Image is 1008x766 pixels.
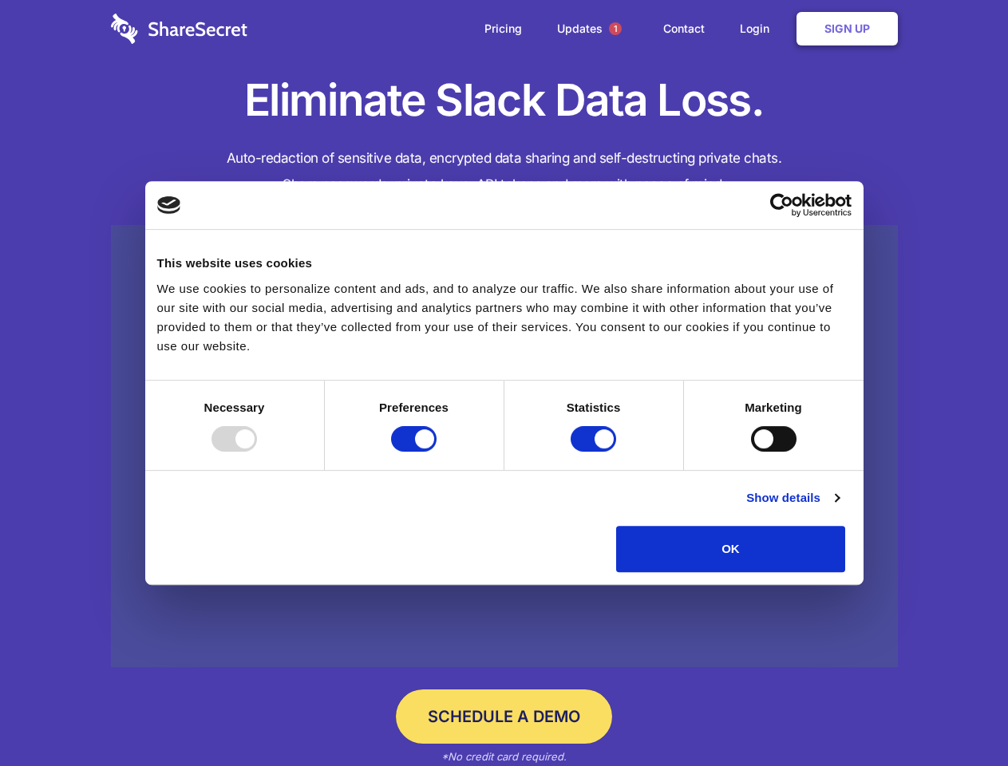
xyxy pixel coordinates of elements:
h1: Eliminate Slack Data Loss. [111,72,898,129]
a: Show details [746,488,839,507]
a: Wistia video thumbnail [111,225,898,668]
a: Login [724,4,793,53]
a: Schedule a Demo [396,689,612,744]
a: Pricing [468,4,538,53]
strong: Preferences [379,401,449,414]
button: OK [616,526,845,572]
strong: Marketing [745,401,802,414]
a: Usercentrics Cookiebot - opens in a new window [712,193,852,217]
em: *No credit card required. [441,750,567,763]
strong: Necessary [204,401,265,414]
h4: Auto-redaction of sensitive data, encrypted data sharing and self-destructing private chats. Shar... [111,145,898,198]
a: Sign Up [797,12,898,45]
strong: Statistics [567,401,621,414]
div: This website uses cookies [157,254,852,273]
span: 1 [609,22,622,35]
img: logo-wordmark-white-trans-d4663122ce5f474addd5e946df7df03e33cb6a1c49d2221995e7729f52c070b2.svg [111,14,247,44]
a: Contact [647,4,721,53]
img: logo [157,196,181,214]
div: We use cookies to personalize content and ads, and to analyze our traffic. We also share informat... [157,279,852,356]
